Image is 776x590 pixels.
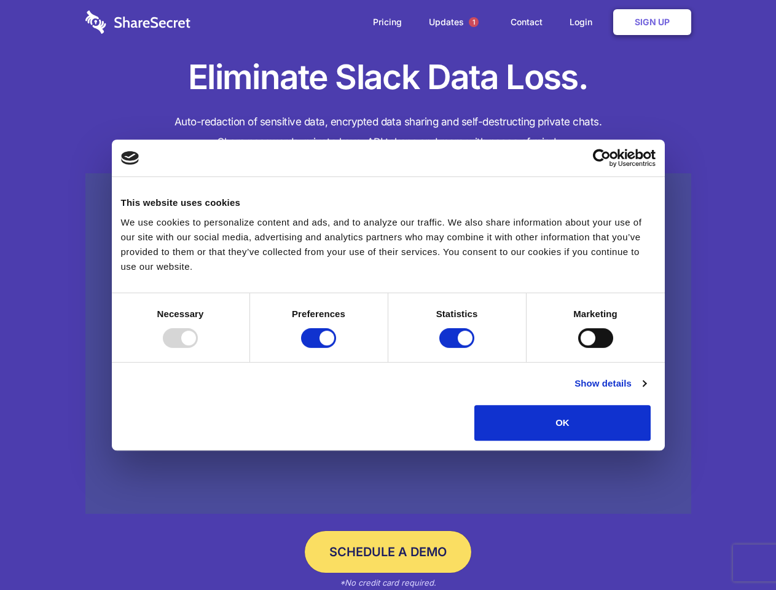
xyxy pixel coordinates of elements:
a: Wistia video thumbnail [85,173,691,514]
h1: Eliminate Slack Data Loss. [85,55,691,100]
a: Show details [574,376,646,391]
a: Schedule a Demo [305,531,471,573]
strong: Statistics [436,309,478,319]
strong: Necessary [157,309,204,319]
strong: Preferences [292,309,345,319]
button: OK [474,405,651,441]
h4: Auto-redaction of sensitive data, encrypted data sharing and self-destructing private chats. Shar... [85,112,691,152]
span: 1 [469,17,479,27]
img: logo [121,151,139,165]
a: Usercentrics Cookiebot - opens in a new window [548,149,656,167]
div: This website uses cookies [121,195,656,210]
div: We use cookies to personalize content and ads, and to analyze our traffic. We also share informat... [121,215,656,274]
strong: Marketing [573,309,617,319]
img: logo-wordmark-white-trans-d4663122ce5f474addd5e946df7df03e33cb6a1c49d2221995e7729f52c070b2.svg [85,10,190,34]
em: *No credit card required. [340,578,436,588]
a: Contact [498,3,555,41]
a: Login [557,3,611,41]
a: Sign Up [613,9,691,35]
a: Pricing [361,3,414,41]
